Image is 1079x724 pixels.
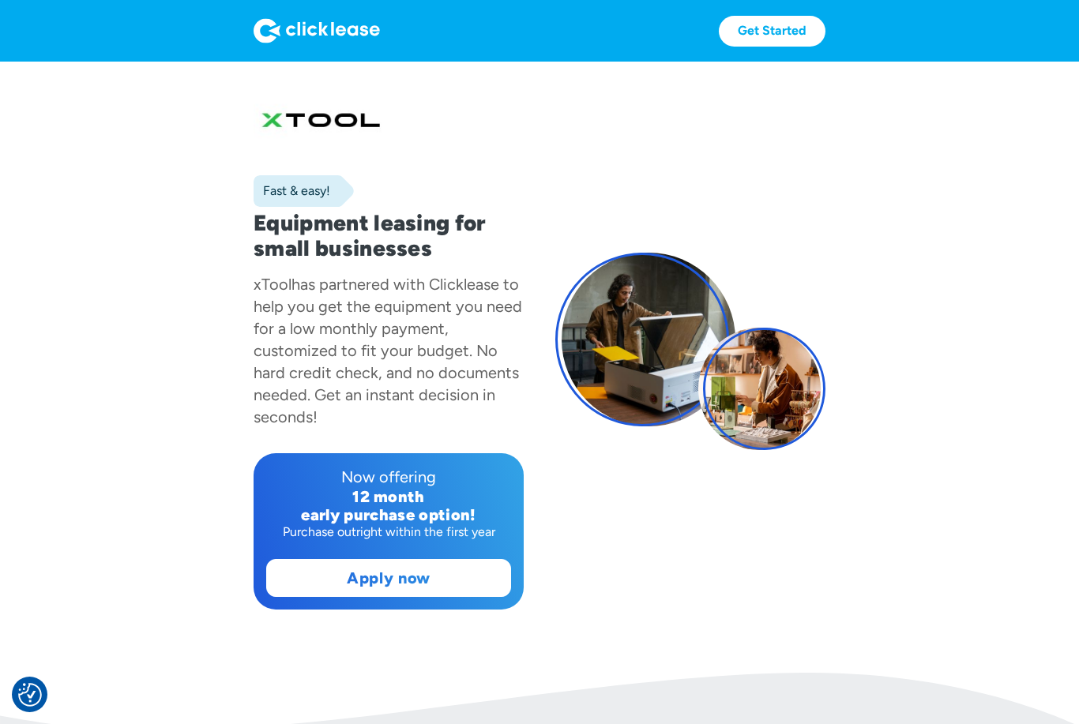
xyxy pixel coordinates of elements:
[254,183,330,199] div: Fast & easy!
[254,275,522,426] div: has partnered with Clicklease to help you get the equipment you need for a low monthly payment, c...
[18,683,42,707] button: Consent Preferences
[267,560,510,596] a: Apply now
[18,683,42,707] img: Revisit consent button
[266,506,511,524] div: early purchase option!
[254,210,524,261] h1: Equipment leasing for small businesses
[266,488,511,506] div: 12 month
[254,18,380,43] img: Logo
[719,16,825,47] a: Get Started
[254,275,291,294] div: xTool
[266,466,511,488] div: Now offering
[266,524,511,540] div: Purchase outright within the first year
